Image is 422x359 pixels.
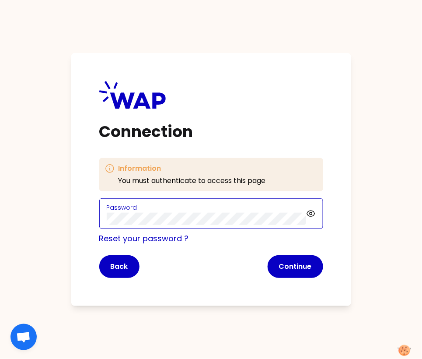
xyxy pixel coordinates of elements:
[119,163,266,174] h3: Information
[119,176,266,186] p: You must authenticate to access this page
[99,255,140,278] button: Back
[99,123,323,141] h1: Connection
[268,255,323,278] button: Continue
[107,203,137,212] label: Password
[10,324,37,350] div: Ouvrir le chat
[99,233,189,244] a: Reset your password ?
